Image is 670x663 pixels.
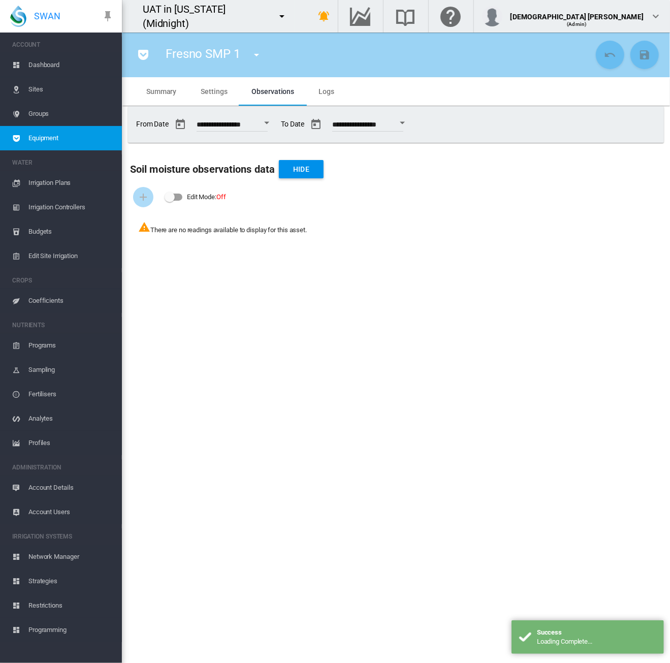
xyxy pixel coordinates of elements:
[137,191,149,203] md-icon: icon-plus
[279,160,324,178] button: Hide
[28,382,114,406] span: Fertilisers
[34,10,60,22] span: SWAN
[28,500,114,524] span: Account Users
[170,114,190,135] button: md-calendar
[28,333,114,358] span: Programs
[28,289,114,313] span: Coefficients
[143,2,271,30] div: UAT in [US_STATE] (Midnight)
[281,114,408,135] span: To Date
[28,244,114,268] span: Edit Site Irrigation
[272,6,292,26] button: icon-menu-down
[276,10,288,22] md-icon: icon-menu-down
[439,10,463,22] md-icon: Click here for help
[28,618,114,642] span: Programming
[348,10,373,22] md-icon: Go to the Data Hub
[318,87,334,96] span: Logs
[12,317,114,333] span: NUTRIENTS
[258,114,276,132] button: Open calendar
[596,41,624,69] button: Cancel Changes
[511,8,644,18] div: [DEMOGRAPHIC_DATA] [PERSON_NAME]
[28,171,114,195] span: Irrigation Plans
[28,593,114,618] span: Restrictions
[137,49,149,61] md-icon: icon-pocket
[130,213,662,243] div: There are no readings available to display for this asset.
[201,87,227,96] span: Settings
[28,406,114,431] span: Analytes
[12,459,114,476] span: ADMINISTRATION
[537,637,656,646] div: Loading Complete...
[639,49,651,61] md-icon: icon-content-save
[28,219,114,244] span: Budgets
[12,528,114,545] span: IRRIGATION SYSTEMS
[10,6,26,27] img: SWAN-Landscape-Logo-Colour-drop.png
[12,37,114,53] span: ACCOUNT
[28,53,114,77] span: Dashboard
[512,620,664,654] div: Success Loading Complete...
[166,47,240,61] span: Fresno SMP 1
[28,569,114,593] span: Strategies
[133,187,153,207] button: Add Soil Moisture Reading
[394,10,418,22] md-icon: Search the knowledge base
[604,49,616,61] md-icon: icon-undo
[314,6,335,26] button: icon-bell-ring
[28,126,114,150] span: Equipment
[187,190,226,204] div: Edit Mode:
[165,190,226,205] md-switch: Edit Mode: Off
[133,45,153,65] button: icon-pocket
[393,114,411,132] button: Open calendar
[28,545,114,569] span: Network Manager
[216,193,226,201] span: Off
[146,87,176,96] span: Summary
[28,77,114,102] span: Sites
[136,114,273,135] span: From Date
[28,476,114,500] span: Account Details
[28,358,114,382] span: Sampling
[130,163,275,175] b: Soil moisture observations data
[306,114,326,135] button: md-calendar
[12,272,114,289] span: CROPS
[252,87,295,96] span: Observations
[28,195,114,219] span: Irrigation Controllers
[567,21,587,27] span: (Admin)
[318,10,331,22] md-icon: icon-bell-ring
[537,628,656,637] div: Success
[246,45,267,65] button: icon-menu-down
[12,154,114,171] span: WATER
[102,10,114,22] md-icon: icon-pin
[630,41,659,69] button: Save Changes
[28,431,114,455] span: Profiles
[482,6,502,26] img: profile.jpg
[650,10,662,22] md-icon: icon-chevron-down
[250,49,263,61] md-icon: icon-menu-down
[28,102,114,126] span: Groups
